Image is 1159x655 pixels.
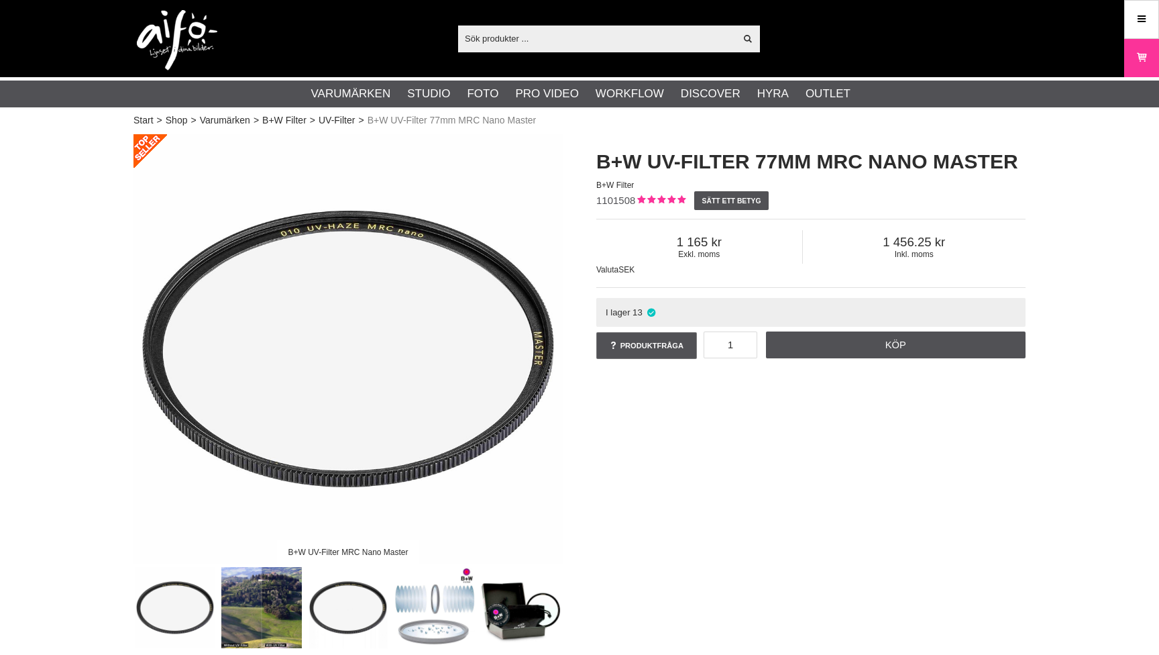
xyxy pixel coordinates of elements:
a: Sätt ett betyg [694,191,769,210]
span: 1101508 [596,195,635,206]
h1: B+W UV-Filter 77mm MRC Nano Master [596,148,1026,176]
span: > [157,113,162,128]
span: B+W Filter [596,181,634,190]
a: Studio [407,85,450,103]
span: Inkl. moms [803,250,1026,259]
img: B+W UV-Filter MRC Nano Master [135,567,216,648]
a: Köp [766,332,1026,358]
i: I lager [646,307,657,317]
img: logo.png [137,10,217,70]
img: B+W Filter Box [481,567,562,648]
a: Foto [467,85,498,103]
span: > [190,113,196,128]
span: Valuta [596,265,618,274]
a: Workflow [596,85,664,103]
a: Pro Video [515,85,578,103]
span: I lager [606,307,630,317]
span: 1 456.25 [803,235,1026,250]
img: B+W Multi-Resistant Coating Nano [394,567,476,648]
span: > [254,113,259,128]
span: > [358,113,364,128]
a: Outlet [806,85,850,103]
a: Hyra [757,85,789,103]
span: Exkl. moms [596,250,802,259]
a: Shop [166,113,188,128]
span: SEK [618,265,634,274]
a: Start [133,113,154,128]
a: Discover [681,85,740,103]
span: > [310,113,315,128]
div: B+W UV-Filter MRC Nano Master [277,540,419,564]
span: 13 [632,307,643,317]
div: Kundbetyg: 5.00 [635,194,685,208]
span: 1 165 [596,235,802,250]
img: B+W UV-Filter MRC Nano Master [133,134,563,564]
a: B+W Filter [262,113,307,128]
a: Produktfråga [596,332,697,359]
a: UV-Filter [319,113,355,128]
img: Sample image UV-Filter [221,567,302,648]
a: Varumärken [311,85,391,103]
a: Varumärken [200,113,250,128]
img: Very slim filter mount [308,567,389,648]
input: Sök produkter ... [458,28,735,48]
span: B+W UV-Filter 77mm MRC Nano Master [368,113,537,128]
